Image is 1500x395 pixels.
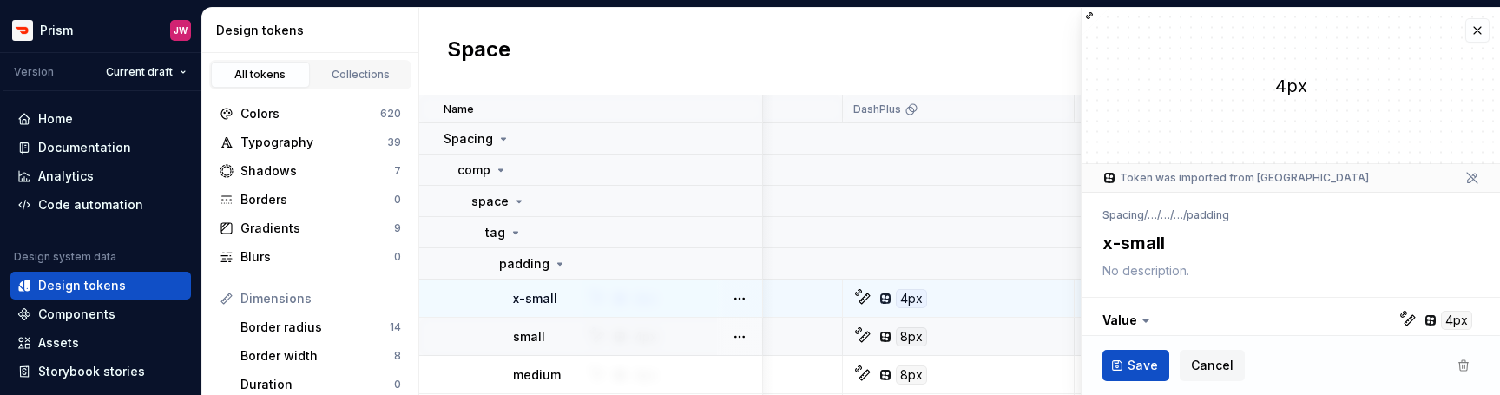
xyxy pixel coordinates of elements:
[1082,74,1500,98] div: 4px
[1102,171,1369,185] div: Token was imported from [GEOGRAPHIC_DATA]
[10,191,191,219] a: Code automation
[394,349,401,363] div: 8
[394,193,401,207] div: 0
[240,376,394,393] div: Duration
[390,320,401,334] div: 14
[10,134,191,161] a: Documentation
[499,255,549,273] p: padding
[3,11,198,49] button: PrismJW
[217,68,304,82] div: All tokens
[1099,227,1476,259] textarea: x-small
[10,300,191,328] a: Components
[14,65,54,79] div: Version
[213,128,408,156] a: Typography39
[240,248,394,266] div: Blurs
[38,363,145,380] div: Storybook stories
[1102,208,1144,221] li: Spacing
[213,214,408,242] a: Gradients9
[896,365,927,385] div: 8px
[106,65,173,79] span: Current draft
[1157,208,1161,221] li: /
[240,162,394,180] div: Shadows
[216,22,411,39] div: Design tokens
[394,164,401,178] div: 7
[1183,208,1187,221] li: /
[853,102,901,116] p: DashPlus
[240,319,390,336] div: Border radius
[12,20,33,41] img: bd52d190-91a7-4889-9e90-eccda45865b1.png
[1144,208,1148,221] li: /
[896,289,927,308] div: 4px
[1128,357,1158,374] span: Save
[485,224,505,241] p: tag
[1170,208,1174,221] li: /
[240,134,387,151] div: Typography
[38,334,79,352] div: Assets
[38,110,73,128] div: Home
[213,186,408,214] a: Borders0
[1174,208,1183,221] li: …
[394,378,401,392] div: 0
[38,277,126,294] div: Design tokens
[318,68,405,82] div: Collections
[10,358,191,385] a: Storybook stories
[38,139,131,156] div: Documentation
[10,329,191,357] a: Assets
[234,342,408,370] a: Border width8
[1187,208,1229,221] li: padding
[394,250,401,264] div: 0
[240,220,394,237] div: Gradients
[1161,208,1170,221] li: …
[10,105,191,133] a: Home
[1102,350,1169,381] button: Save
[394,221,401,235] div: 9
[444,102,474,116] p: Name
[213,243,408,271] a: Blurs0
[10,162,191,190] a: Analytics
[240,105,380,122] div: Colors
[98,60,194,84] button: Current draft
[457,161,490,179] p: comp
[1191,357,1234,374] span: Cancel
[174,23,187,37] div: JW
[234,313,408,341] a: Border radius14
[513,290,557,307] p: x-small
[1180,350,1245,381] button: Cancel
[213,100,408,128] a: Colors620
[380,107,401,121] div: 620
[40,22,73,39] div: Prism
[1148,208,1157,221] li: …
[896,327,927,346] div: 8px
[213,157,408,185] a: Shadows7
[513,366,561,384] p: medium
[240,191,394,208] div: Borders
[38,168,94,185] div: Analytics
[387,135,401,149] div: 39
[447,36,510,67] h2: Space
[38,196,143,214] div: Code automation
[38,306,115,323] div: Components
[444,130,493,148] p: Spacing
[10,272,191,300] a: Design tokens
[513,328,545,346] p: small
[240,290,401,307] div: Dimensions
[471,193,509,210] p: space
[14,250,116,264] div: Design system data
[240,347,394,365] div: Border width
